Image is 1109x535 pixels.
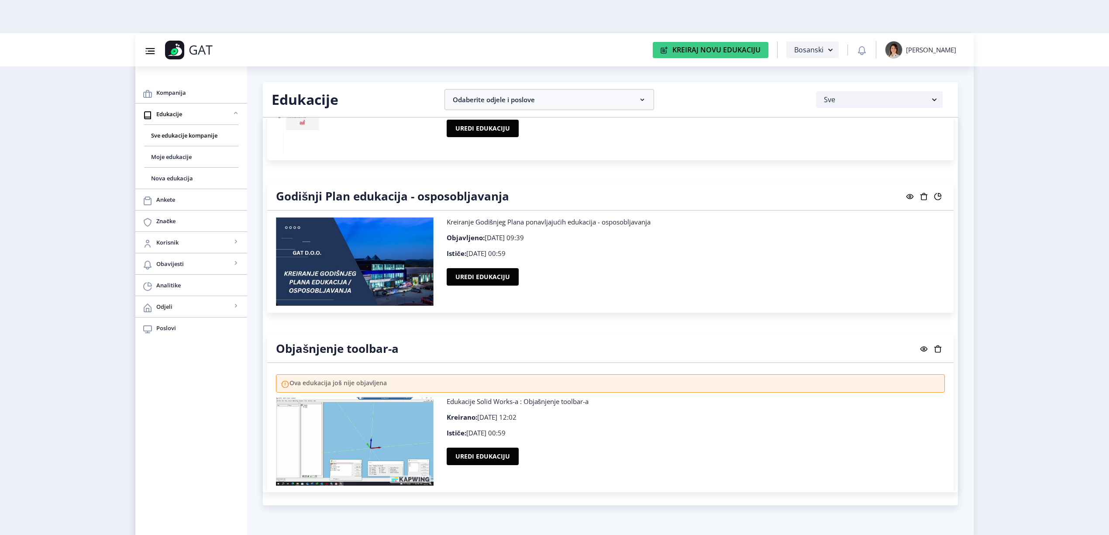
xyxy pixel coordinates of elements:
b: Objavljeno: [447,233,485,242]
nb-accordion-item-header: Odaberite odjele i poslove [444,89,654,110]
img: Objašnjenje toolbar-a [276,397,434,486]
span: Sve edukacije kompanije [151,130,231,141]
a: GAT [165,41,268,59]
b: Ističe: [447,249,466,258]
h2: Edukacije [272,91,431,108]
p: Edukacije Solid Works-a : Objašnjenje toolbar-a [447,397,945,406]
a: Obavijesti [135,253,247,274]
b: Kreirano: [447,413,477,421]
a: Ankete [135,189,247,210]
a: Analitike [135,275,247,296]
button: Uredi edukaciju [447,268,519,286]
p: [DATE] 09:39 [447,233,945,242]
p: [DATE] 12:02 [447,413,945,421]
span: Korisnik [156,237,231,248]
div: [PERSON_NAME] [906,45,956,54]
b: Ističe: [447,428,466,437]
span: Kompanija [156,87,240,98]
span: Poslovi [156,323,240,333]
span: Moje edukacije [151,152,231,162]
img: Godišnji Plan edukacija - osposobljavanja [276,217,434,306]
a: Poslovi [135,318,247,338]
button: Uredi edukaciju [447,448,519,465]
p: [DATE] 00:59 [447,428,945,437]
p: GAT [189,45,213,54]
span: Edukacije [156,109,231,119]
a: Kompanija [135,82,247,103]
img: create-new-education-icon.svg [661,46,668,54]
button: Kreiraj Novu Edukaciju [653,42,768,58]
a: Moje edukacije [144,146,238,167]
p: Kreiranje Godišnjeg Plana ponavljajućih edukacija - osposobljavanja [447,217,945,226]
h4: Godišnji Plan edukacija - osposobljavanja [276,189,509,203]
p: [DATE] 00:59 [447,249,945,258]
a: Korisnik [135,232,247,253]
button: Bosanski [786,41,839,58]
span: Značke [156,216,240,226]
span: Analitike [156,280,240,290]
a: Značke [135,211,247,231]
span: Odjeli [156,301,231,312]
a: Edukacije [135,104,247,124]
a: Odjeli [135,296,247,317]
span: Ankete [156,194,240,205]
button: Uredi edukaciju [447,120,519,137]
a: Nova edukacija [144,168,238,189]
span: Obavijesti [156,259,231,269]
h4: Objašnjenje toolbar-a [276,342,399,356]
button: Sve [816,91,943,108]
a: Sve edukacije kompanije [144,125,238,146]
div: Ova edukacija još nije objavljena [276,374,945,393]
span: Nova edukacija [151,173,231,183]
